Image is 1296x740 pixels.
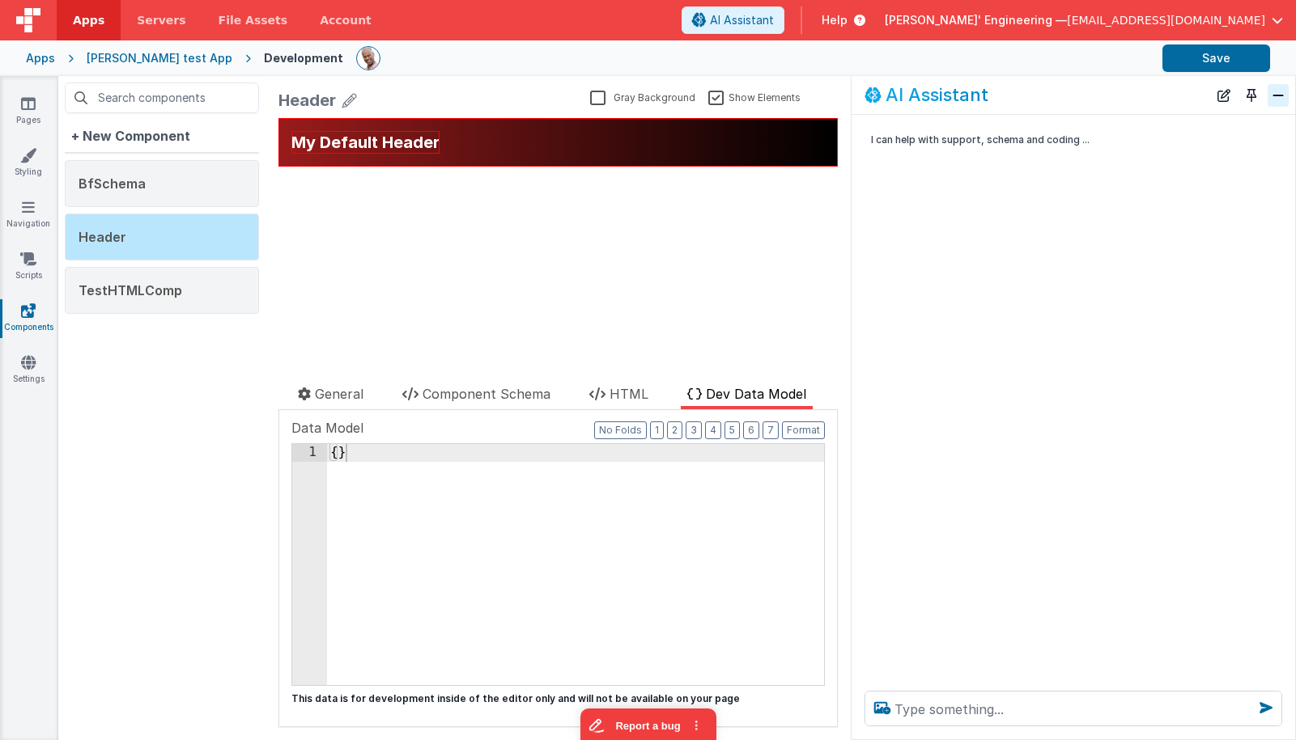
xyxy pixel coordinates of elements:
[782,421,825,439] button: Format
[79,175,146,192] span: BfSchema
[885,12,1067,28] span: [PERSON_NAME]' Engineering —
[79,282,182,298] span: TestHTMLComp
[610,386,648,402] span: HTML
[219,12,288,28] span: File Assets
[264,50,343,66] div: Development
[291,692,825,705] p: This data is for development inside of the editor only and will not be available on your page
[291,418,363,438] span: Data Model
[1268,84,1289,107] button: Close
[822,12,848,28] span: Help
[292,444,327,462] div: 1
[706,386,806,402] span: Dev Data Model
[590,89,695,104] label: Gray Background
[686,421,702,439] button: 3
[65,82,259,113] input: Search components
[710,12,774,28] span: AI Assistant
[13,13,161,36] h1: My Default Header
[1213,84,1235,107] button: New Chat
[708,89,801,104] label: Show Elements
[667,421,682,439] button: 2
[705,421,721,439] button: 4
[79,229,126,245] span: Header
[1067,12,1265,28] span: [EMAIL_ADDRESS][DOMAIN_NAME]
[357,47,380,70] img: 11ac31fe5dc3d0eff3fbbbf7b26fa6e1
[137,12,185,28] span: Servers
[26,50,55,66] div: Apps
[682,6,784,34] button: AI Assistant
[65,120,197,152] div: + New Component
[315,386,363,402] span: General
[743,421,759,439] button: 6
[871,131,1234,148] p: I can help with support, schema and coding ...
[650,421,664,439] button: 1
[886,85,988,104] h2: AI Assistant
[594,421,647,439] button: No Folds
[763,421,779,439] button: 7
[1162,44,1270,72] button: Save
[87,50,232,66] div: [PERSON_NAME] test App
[423,386,550,402] span: Component Schema
[724,421,740,439] button: 5
[278,89,336,112] div: Header
[1240,84,1263,107] button: Toggle Pin
[73,12,104,28] span: Apps
[885,12,1283,28] button: [PERSON_NAME]' Engineering — [EMAIL_ADDRESS][DOMAIN_NAME]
